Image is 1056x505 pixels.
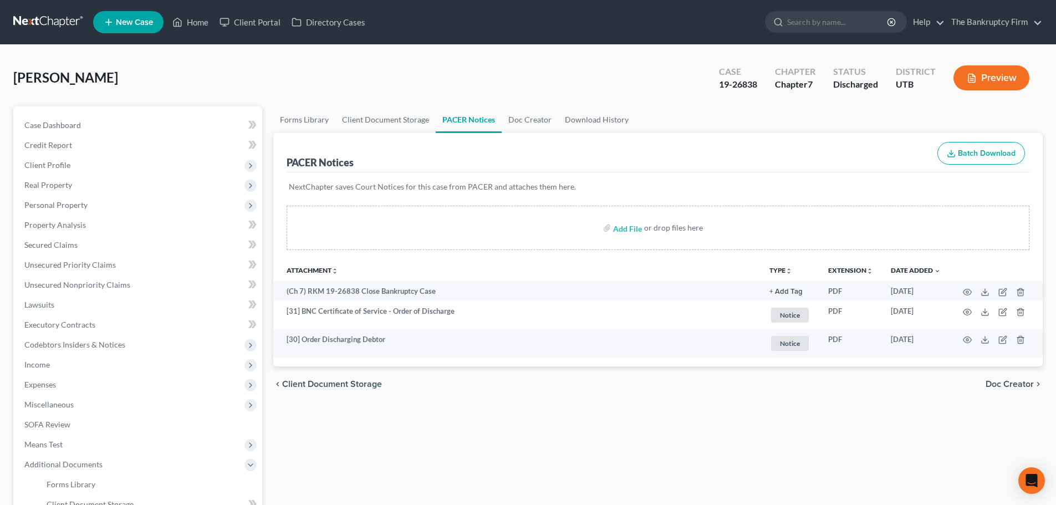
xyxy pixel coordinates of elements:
td: PDF [819,329,882,358]
a: Help [907,12,945,32]
span: Unsecured Priority Claims [24,260,116,269]
button: Batch Download [937,142,1025,165]
a: Client Document Storage [335,106,436,133]
a: Attachmentunfold_more [287,266,338,274]
span: Client Profile [24,160,70,170]
span: Client Document Storage [282,380,382,389]
a: Home [167,12,214,32]
a: Notice [769,306,810,324]
i: unfold_more [866,268,873,274]
span: Additional Documents [24,460,103,469]
span: Income [24,360,50,369]
span: Personal Property [24,200,88,210]
td: [31] BNC Certificate of Service - Order of Discharge [273,301,761,329]
span: Executory Contracts [24,320,95,329]
a: Client Portal [214,12,286,32]
td: [DATE] [882,281,950,301]
a: Extensionunfold_more [828,266,873,274]
span: Batch Download [958,149,1016,158]
span: Case Dashboard [24,120,81,130]
span: Lawsuits [24,300,54,309]
button: Preview [953,65,1029,90]
a: Case Dashboard [16,115,262,135]
span: 7 [808,79,813,89]
div: Case [719,65,757,78]
a: Secured Claims [16,235,262,255]
a: Forms Library [38,475,262,494]
span: Secured Claims [24,240,78,249]
td: [30] Order Discharging Debtor [273,329,761,358]
button: + Add Tag [769,288,803,295]
span: Codebtors Insiders & Notices [24,340,125,349]
td: [DATE] [882,301,950,329]
div: Chapter [775,65,815,78]
span: Means Test [24,440,63,449]
span: Forms Library [47,480,95,489]
button: chevron_left Client Document Storage [273,380,382,389]
button: TYPEunfold_more [769,267,792,274]
td: PDF [819,301,882,329]
span: SOFA Review [24,420,70,429]
td: PDF [819,281,882,301]
span: Credit Report [24,140,72,150]
i: chevron_left [273,380,282,389]
div: District [896,65,936,78]
a: Credit Report [16,135,262,155]
div: Chapter [775,78,815,91]
span: Notice [771,336,809,351]
div: PACER Notices [287,156,354,169]
i: expand_more [934,268,941,274]
button: Doc Creator chevron_right [986,380,1043,389]
span: [PERSON_NAME] [13,69,118,85]
span: New Case [116,18,153,27]
a: The Bankruptcy Firm [946,12,1042,32]
td: [DATE] [882,329,950,358]
a: + Add Tag [769,286,810,297]
div: 19-26838 [719,78,757,91]
span: Notice [771,308,809,323]
div: Open Intercom Messenger [1018,467,1045,494]
a: Property Analysis [16,215,262,235]
span: Real Property [24,180,72,190]
p: NextChapter saves Court Notices for this case from PACER and attaches them here. [289,181,1027,192]
span: Doc Creator [986,380,1034,389]
i: chevron_right [1034,380,1043,389]
a: Unsecured Priority Claims [16,255,262,275]
a: PACER Notices [436,106,502,133]
a: SOFA Review [16,415,262,435]
div: Discharged [833,78,878,91]
a: Doc Creator [502,106,558,133]
a: Forms Library [273,106,335,133]
span: Property Analysis [24,220,86,229]
span: Unsecured Nonpriority Claims [24,280,130,289]
td: (Ch 7) RKM 19-26838 Close Bankruptcy Case [273,281,761,301]
span: Expenses [24,380,56,389]
input: Search by name... [787,12,889,32]
span: Miscellaneous [24,400,74,409]
a: Notice [769,334,810,353]
a: Download History [558,106,635,133]
a: Date Added expand_more [891,266,941,274]
div: or drop files here [644,222,703,233]
div: UTB [896,78,936,91]
a: Unsecured Nonpriority Claims [16,275,262,295]
a: Lawsuits [16,295,262,315]
i: unfold_more [785,268,792,274]
div: Status [833,65,878,78]
a: Directory Cases [286,12,371,32]
i: unfold_more [331,268,338,274]
a: Executory Contracts [16,315,262,335]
